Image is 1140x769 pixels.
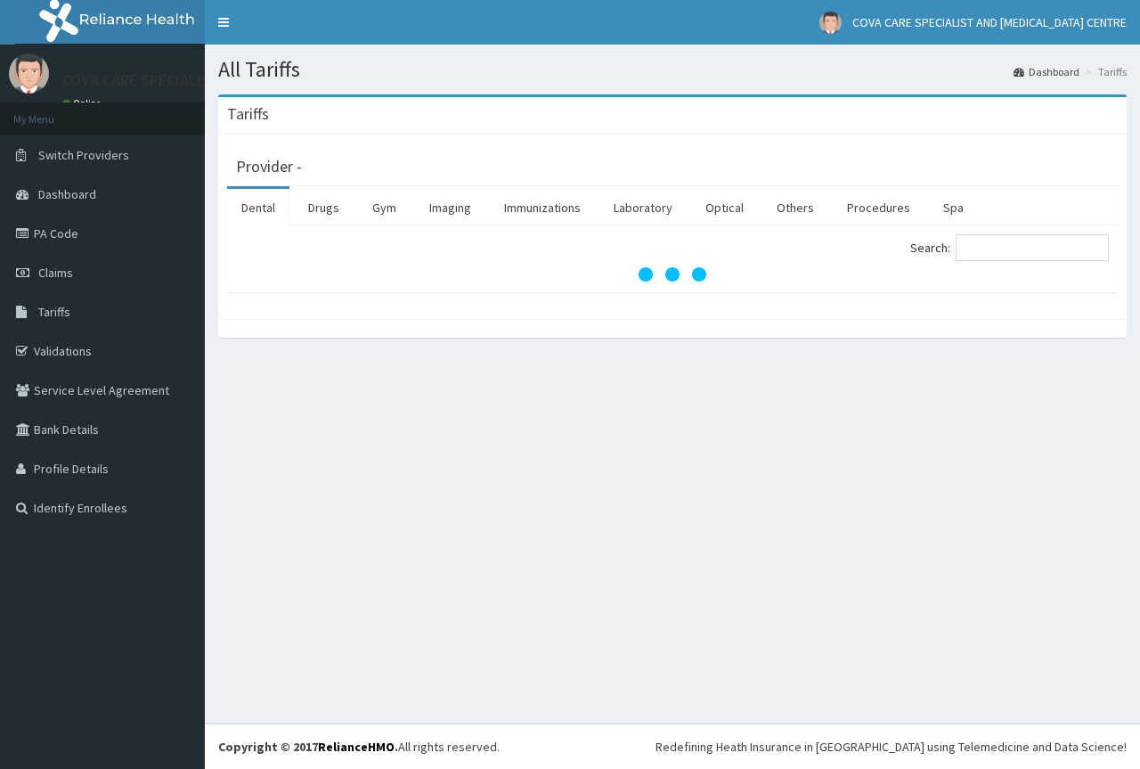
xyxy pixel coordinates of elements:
a: RelianceHMO [318,739,395,755]
a: Optical [691,189,758,226]
a: Spa [929,189,978,226]
a: Drugs [294,189,354,226]
img: User Image [9,53,49,94]
a: Online [62,97,105,110]
p: COVA CARE SPECIALIST AND [MEDICAL_DATA] CENTRE [62,72,431,88]
span: Dashboard [38,186,96,202]
span: Claims [38,265,73,281]
a: Procedures [833,189,924,226]
h1: All Tariffs [218,58,1127,81]
img: User Image [819,12,842,34]
span: Switch Providers [38,147,129,163]
li: Tariffs [1081,64,1127,79]
strong: Copyright © 2017 . [218,739,398,755]
a: Immunizations [490,189,595,226]
span: COVA CARE SPECIALIST AND [MEDICAL_DATA] CENTRE [852,14,1127,30]
label: Search: [910,234,1109,261]
a: Laboratory [599,189,687,226]
a: Gym [358,189,411,226]
a: Dashboard [1014,64,1079,79]
div: Redefining Heath Insurance in [GEOGRAPHIC_DATA] using Telemedicine and Data Science! [655,738,1127,756]
h3: Provider - [236,159,302,175]
span: Tariffs [38,304,70,320]
input: Search: [956,234,1109,261]
footer: All rights reserved. [205,724,1140,769]
a: Imaging [415,189,485,226]
a: Others [762,189,828,226]
svg: audio-loading [637,239,708,310]
a: Dental [227,189,289,226]
h3: Tariffs [227,106,269,122]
